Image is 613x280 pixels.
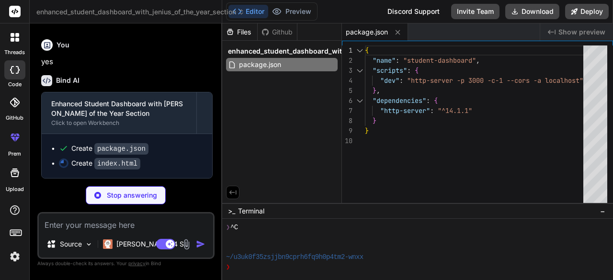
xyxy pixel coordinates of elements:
button: Download [505,4,559,19]
span: ^C [230,223,238,233]
span: "student-dashboard" [403,56,476,65]
button: Deploy [565,4,609,19]
span: >_ [228,206,235,216]
button: − [598,203,607,219]
span: Terminal [238,206,264,216]
span: , [476,56,480,65]
p: [PERSON_NAME] 4 S.. [116,239,188,249]
div: Click to open Workbench [51,119,187,127]
div: 8 [342,116,352,126]
span: "http-server -p 3000 -c-1 --cors -a localhost" [407,76,583,85]
span: : [396,56,399,65]
code: index.html [94,158,140,169]
p: Always double-check its answers. Your in Bind [37,259,215,268]
button: Enhanced Student Dashboard with [PERSON_NAME] of the Year SectionClick to open Workbench [42,92,196,134]
label: code [8,80,22,89]
span: ~/u3uk0f35zsjjbn9cprh6fq9h0p4tm2-wnxx [226,252,363,262]
p: yes [41,56,213,67]
label: prem [8,150,21,158]
span: "scripts" [373,66,407,75]
div: 3 [342,66,352,76]
div: Click to collapse the range. [353,96,366,106]
span: ❯ [226,223,230,233]
div: Create [71,158,140,168]
span: enhanced_student_dashboard_with_jenius_of_the_year_section [228,46,439,56]
code: package.json [94,143,148,155]
img: Claude 4 Sonnet [103,239,113,249]
span: "name" [373,56,396,65]
div: 10 [342,136,352,146]
span: { [415,66,419,75]
img: icon [196,239,205,249]
div: 7 [342,106,352,116]
span: enhanced_student_dashboard_with_jenius_of_the_year_section [36,7,245,17]
img: settings [7,248,23,265]
span: "dependencies" [373,96,426,105]
div: Github [258,27,297,37]
label: GitHub [6,114,23,122]
div: 9 [342,126,352,136]
span: : [399,76,403,85]
label: threads [4,48,25,56]
span: : [426,96,430,105]
p: Stop answering [107,190,157,200]
span: , [376,86,380,95]
p: Source [60,239,82,249]
span: "^14.1.1" [438,106,472,115]
span: { [365,46,369,55]
div: Discord Support [382,4,445,19]
div: Click to collapse the range. [353,66,366,76]
div: Files [222,27,257,37]
span: } [373,116,376,125]
h6: Bind AI [56,76,79,85]
div: Click to collapse the range. [353,45,366,56]
span: − [600,206,605,216]
span: package.json [238,59,282,70]
span: ❯ [226,262,230,272]
div: Enhanced Student Dashboard with [PERSON_NAME] of the Year Section [51,99,187,118]
label: Upload [6,185,24,193]
div: 2 [342,56,352,66]
button: Editor [228,5,268,18]
span: } [365,126,369,135]
div: 4 [342,76,352,86]
img: Pick Models [85,240,93,248]
span: "http-server" [380,106,430,115]
span: privacy [128,260,146,266]
span: : [430,106,434,115]
span: Show preview [558,27,605,37]
div: 1 [342,45,352,56]
div: Create [71,144,148,154]
div: 6 [342,96,352,106]
button: Invite Team [451,4,499,19]
img: attachment [181,239,192,250]
button: Preview [268,5,315,18]
span: } [373,86,376,95]
strong: Shall I go ahead and generate this complete enhanced dashboard? [41,12,209,33]
span: package.json [346,27,388,37]
span: "dev" [380,76,399,85]
span: : [407,66,411,75]
div: 5 [342,86,352,96]
h6: You [57,40,69,50]
span: { [434,96,438,105]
